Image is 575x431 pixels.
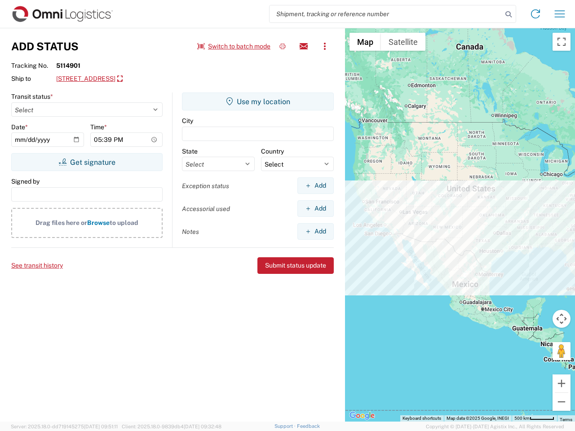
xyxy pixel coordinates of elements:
[90,123,107,131] label: Time
[182,228,199,236] label: Notes
[182,205,230,213] label: Accessorial used
[110,219,138,226] span: to upload
[11,92,53,101] label: Transit status
[297,223,334,240] button: Add
[261,147,284,155] label: Country
[381,33,425,51] button: Show satellite imagery
[297,423,320,429] a: Feedback
[35,219,87,226] span: Drag files here or
[553,310,571,328] button: Map camera controls
[122,424,221,429] span: Client: 2025.18.0-9839db4
[553,33,571,51] button: Toggle fullscreen view
[512,415,557,422] button: Map Scale: 500 km per 51 pixels
[257,257,334,274] button: Submit status update
[182,117,193,125] label: City
[347,410,377,422] a: Open this area in Google Maps (opens a new window)
[11,75,56,83] span: Ship to
[11,123,28,131] label: Date
[87,219,110,226] span: Browse
[182,147,198,155] label: State
[11,153,163,171] button: Get signature
[182,92,334,110] button: Use my location
[182,182,229,190] label: Exception status
[56,62,80,70] strong: 5114901
[11,177,40,185] label: Signed by
[11,424,118,429] span: Server: 2025.18.0-dd719145275
[274,423,297,429] a: Support
[297,177,334,194] button: Add
[56,71,123,87] a: [STREET_ADDRESS]
[297,200,334,217] button: Add
[553,342,571,360] button: Drag Pegman onto the map to open Street View
[11,62,56,70] span: Tracking No.
[11,258,63,273] button: See transit history
[349,33,381,51] button: Show street map
[426,422,564,431] span: Copyright © [DATE]-[DATE] Agistix Inc., All Rights Reserved
[402,415,441,422] button: Keyboard shortcuts
[270,5,502,22] input: Shipment, tracking or reference number
[553,393,571,411] button: Zoom out
[184,424,221,429] span: [DATE] 09:32:48
[553,374,571,392] button: Zoom in
[197,39,270,54] button: Switch to batch mode
[560,417,572,422] a: Terms
[514,416,530,421] span: 500 km
[11,40,79,53] h3: Add Status
[347,410,377,422] img: Google
[447,416,509,421] span: Map data ©2025 Google, INEGI
[84,424,118,429] span: [DATE] 09:51:11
